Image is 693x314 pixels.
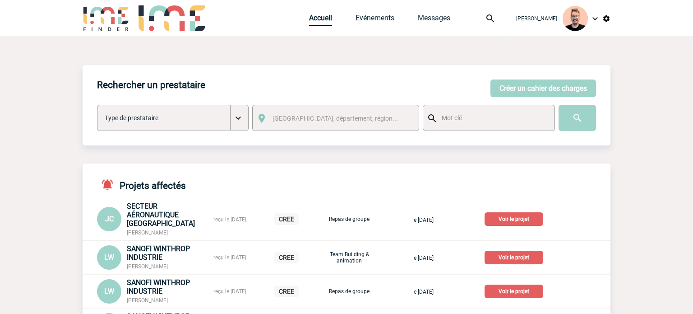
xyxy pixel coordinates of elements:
[274,252,299,263] p: CREE
[356,14,394,26] a: Evénements
[418,14,450,26] a: Messages
[273,115,398,122] span: [GEOGRAPHIC_DATA], département, région...
[127,202,195,228] span: SECTEUR AÉRONAUTIQUE [GEOGRAPHIC_DATA]
[213,288,246,295] span: reçu le [DATE]
[97,178,186,191] h4: Projets affectés
[127,244,190,262] span: SANOFI WINTHROP INDUSTRIE
[485,212,543,226] p: Voir le projet
[412,217,434,223] span: le [DATE]
[97,80,205,90] h4: Rechercher un prestataire
[563,6,588,31] img: 129741-1.png
[127,263,168,270] span: [PERSON_NAME]
[412,255,434,261] span: le [DATE]
[327,288,372,295] p: Repas de groupe
[412,289,434,295] span: le [DATE]
[485,253,547,261] a: Voir le projet
[127,278,190,295] span: SANOFI WINTHROP INDUSTRIE
[104,253,114,262] span: LW
[274,213,299,225] p: CREE
[274,286,299,297] p: CREE
[485,214,547,223] a: Voir le projet
[105,215,114,223] span: JC
[439,112,546,124] input: Mot clé
[327,251,372,264] p: Team Building & animation
[213,254,246,261] span: reçu le [DATE]
[104,287,114,295] span: LW
[213,216,246,223] span: reçu le [DATE]
[485,251,543,264] p: Voir le projet
[309,14,332,26] a: Accueil
[485,285,543,298] p: Voir le projet
[485,286,547,295] a: Voir le projet
[559,105,596,131] input: Submit
[127,230,168,236] span: [PERSON_NAME]
[101,178,120,191] img: notifications-active-24-px-r.png
[83,5,129,31] img: IME-Finder
[127,297,168,304] span: [PERSON_NAME]
[516,15,557,22] span: [PERSON_NAME]
[327,216,372,222] p: Repas de groupe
